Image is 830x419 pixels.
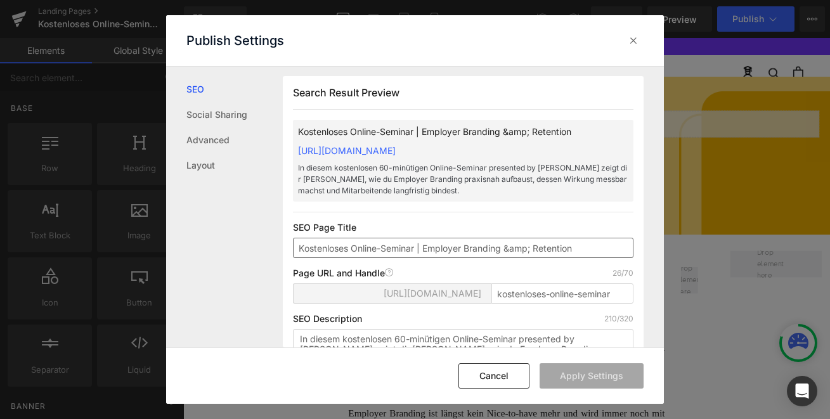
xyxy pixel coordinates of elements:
[694,34,708,48] a: Suche
[145,33,526,49] nav: Hauptmenü
[298,145,396,156] a: [URL][DOMAIN_NAME]
[32,35,120,46] img: Omr_education_Logo
[145,34,179,46] a: ThemenThemen
[186,127,283,153] a: Advanced
[186,77,283,102] a: SEO
[332,348,435,364] font: [DATE] | 10 - 11 Uhr
[186,102,283,127] a: Social Sharing
[298,125,628,139] p: Kostenloses Online-Seminar | Employer Branding &amp; Retention
[298,162,628,197] p: In diesem kostenlosen 60-minütigen Online-Seminar presented by [PERSON_NAME] zeigt dir [PERSON_NA...
[186,153,283,178] a: Layout
[186,33,284,48] p: Publish Settings
[540,363,644,389] button: Apply Settings
[384,288,481,299] span: [URL][DOMAIN_NAME]
[205,34,244,46] a: FormateFormate
[293,238,633,258] input: Enter your page title...
[613,268,633,278] p: 26/70
[293,268,394,278] p: Page URL and Handle
[458,363,529,389] button: Cancel
[491,283,633,304] input: Enter page title...
[293,86,399,99] span: Search Result Preview
[604,314,633,324] p: 210/320
[723,34,736,48] a: Warenkorb öffnen
[271,34,396,46] a: Geförderte Weiterbildungen
[293,222,633,233] p: SEO Page Title
[787,376,817,406] div: Open Intercom Messenger
[293,314,362,324] p: SEO Description
[422,34,526,46] a: Unternehmenslösungen
[13,123,755,193] h1: KOSTENLOSES ONLINE-SEMINAR
[264,278,503,342] font: Employer Branding, das wirkt: So bindest du Mitarbeitende nachhaltig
